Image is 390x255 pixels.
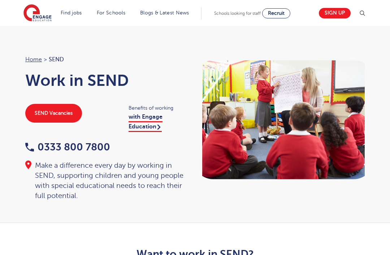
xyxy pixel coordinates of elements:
[25,56,42,63] a: Home
[268,10,285,16] span: Recruit
[44,56,47,63] span: >
[25,141,110,153] a: 0333 800 7800
[262,8,290,18] a: Recruit
[25,104,82,123] a: SEND Vacancies
[49,55,64,64] span: SEND
[319,8,351,18] a: Sign up
[129,104,188,112] span: Benefits of working
[23,4,52,22] img: Engage Education
[97,10,125,16] a: For Schools
[25,55,188,64] nav: breadcrumb
[25,71,188,89] h1: Work in SEND
[129,114,162,132] a: with Engage Education
[25,161,188,201] div: Make a difference every day by working in SEND, supporting children and young people with special...
[140,10,189,16] a: Blogs & Latest News
[61,10,82,16] a: Find jobs
[214,11,261,16] span: Schools looking for staff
